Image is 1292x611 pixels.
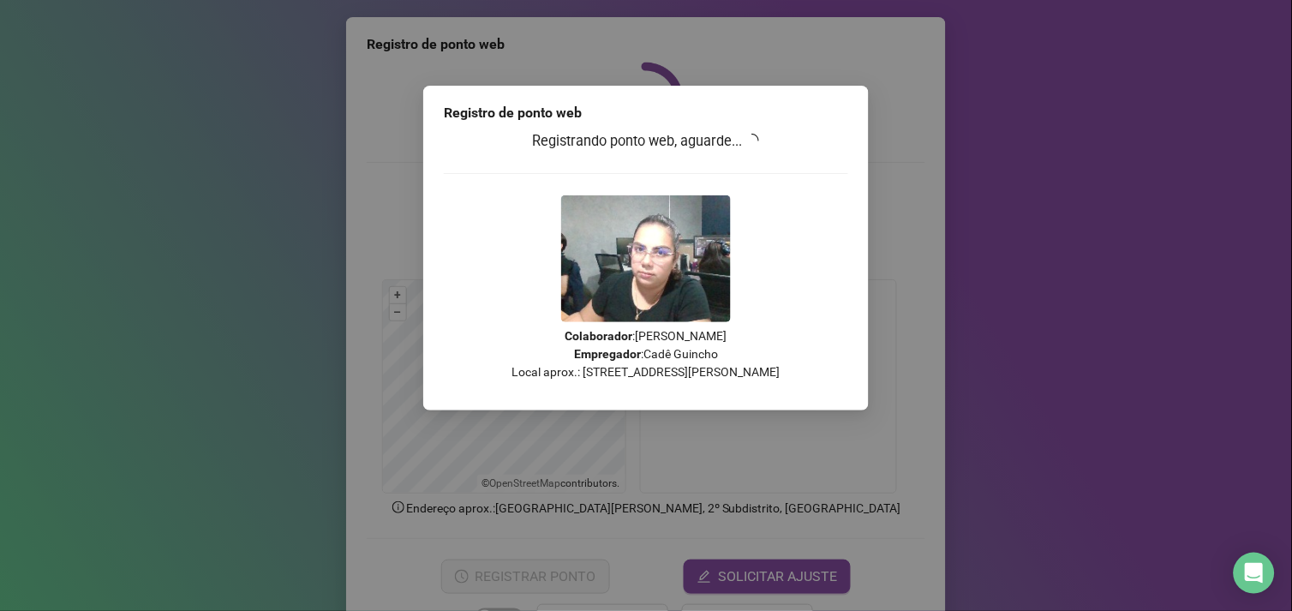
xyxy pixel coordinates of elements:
p: : [PERSON_NAME] : Cadê Guincho Local aprox.: [STREET_ADDRESS][PERSON_NAME] [444,327,848,381]
strong: Colaborador [565,329,633,343]
strong: Empregador [574,347,641,361]
img: Z [561,195,731,322]
h3: Registrando ponto web, aguarde... [444,130,848,153]
div: Registro de ponto web [444,103,848,123]
span: loading [745,134,759,147]
div: Open Intercom Messenger [1234,553,1275,594]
